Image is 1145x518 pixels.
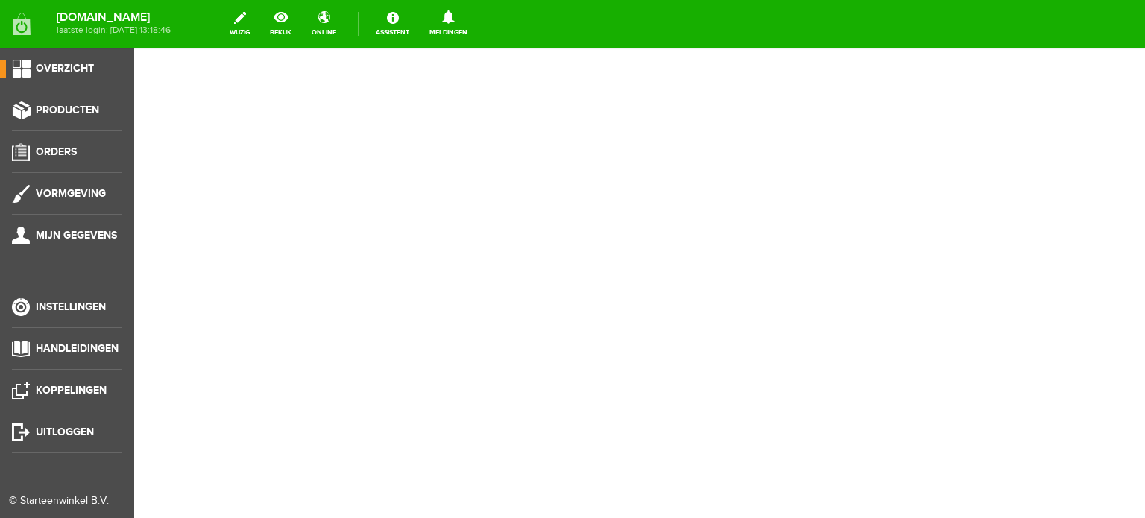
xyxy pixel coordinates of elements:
[367,7,418,40] a: Assistent
[36,145,77,158] span: Orders
[420,7,476,40] a: Meldingen
[57,13,171,22] strong: [DOMAIN_NAME]
[57,26,171,34] span: laatste login: [DATE] 13:18:46
[36,426,94,438] span: Uitloggen
[303,7,345,40] a: online
[36,342,119,355] span: Handleidingen
[36,62,94,75] span: Overzicht
[221,7,259,40] a: wijzig
[36,384,107,397] span: Koppelingen
[36,229,117,241] span: Mijn gegevens
[9,493,113,509] div: © Starteenwinkel B.V.
[36,300,106,313] span: Instellingen
[36,187,106,200] span: Vormgeving
[36,104,99,116] span: Producten
[261,7,300,40] a: bekijk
